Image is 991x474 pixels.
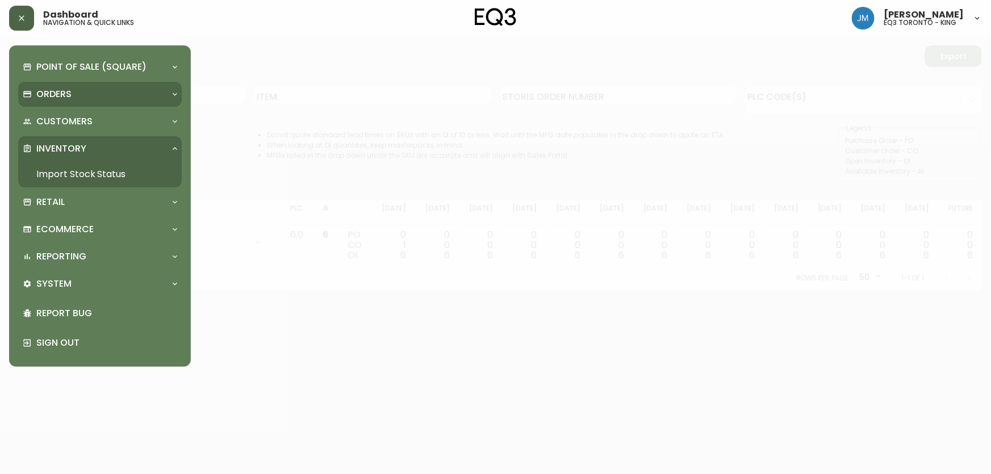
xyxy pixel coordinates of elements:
div: Orders [18,82,182,107]
p: Report Bug [36,307,177,320]
p: Orders [36,88,72,100]
p: Reporting [36,250,86,263]
div: Sign Out [18,328,182,358]
p: Inventory [36,142,86,155]
div: Inventory [18,136,182,161]
h5: eq3 toronto - king [884,19,956,26]
p: Ecommerce [36,223,94,236]
p: System [36,278,72,290]
span: Dashboard [43,10,98,19]
img: logo [475,8,517,26]
p: Retail [36,196,65,208]
span: [PERSON_NAME] [884,10,964,19]
h5: navigation & quick links [43,19,134,26]
div: Retail [18,190,182,215]
p: Sign Out [36,337,177,349]
div: Point of Sale (Square) [18,54,182,79]
img: b88646003a19a9f750de19192e969c24 [852,7,875,30]
div: System [18,271,182,296]
p: Customers [36,115,93,128]
div: Reporting [18,244,182,269]
div: Customers [18,109,182,134]
div: Report Bug [18,299,182,328]
div: Ecommerce [18,217,182,242]
p: Point of Sale (Square) [36,61,147,73]
a: Import Stock Status [18,161,182,187]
